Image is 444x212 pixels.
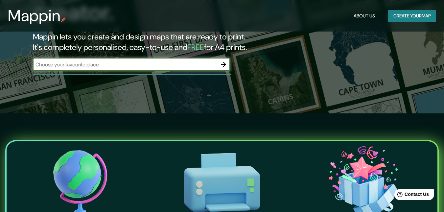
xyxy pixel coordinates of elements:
button: Create yourmap [388,10,436,22]
iframe: Help widget launcher [386,186,437,205]
h3: Mappin [8,7,61,25]
button: About Us [351,10,378,22]
h5: FREE [187,42,204,52]
img: mappin-pin [61,17,66,22]
h2: Mappin lets you create and design maps that are ready to print. It's completely personalised, eas... [33,32,255,53]
input: Choose your favourite place [33,61,217,68]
